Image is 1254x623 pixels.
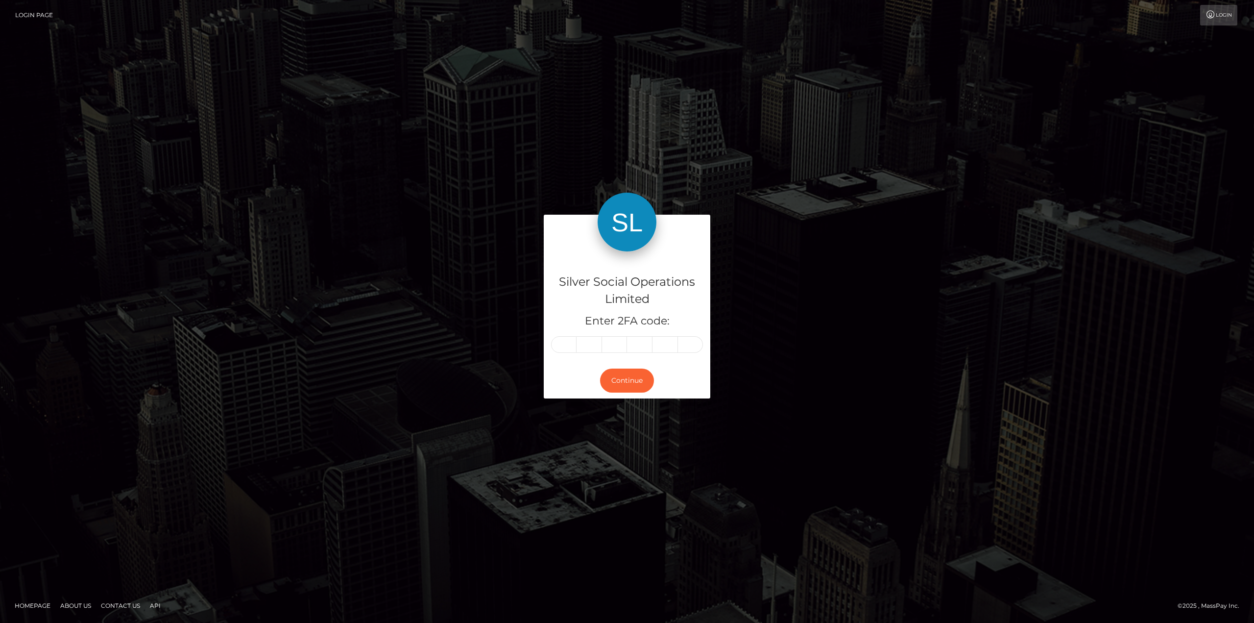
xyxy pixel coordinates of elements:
a: About Us [56,598,95,613]
img: Silver Social Operations Limited [598,193,656,251]
a: Login [1200,5,1237,25]
button: Continue [600,369,654,393]
a: Homepage [11,598,54,613]
a: Contact Us [97,598,144,613]
h4: Silver Social Operations Limited [551,274,703,308]
h5: Enter 2FA code: [551,314,703,329]
a: Login Page [15,5,53,25]
a: API [146,598,165,613]
div: © 2025 , MassPay Inc. [1178,600,1247,611]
